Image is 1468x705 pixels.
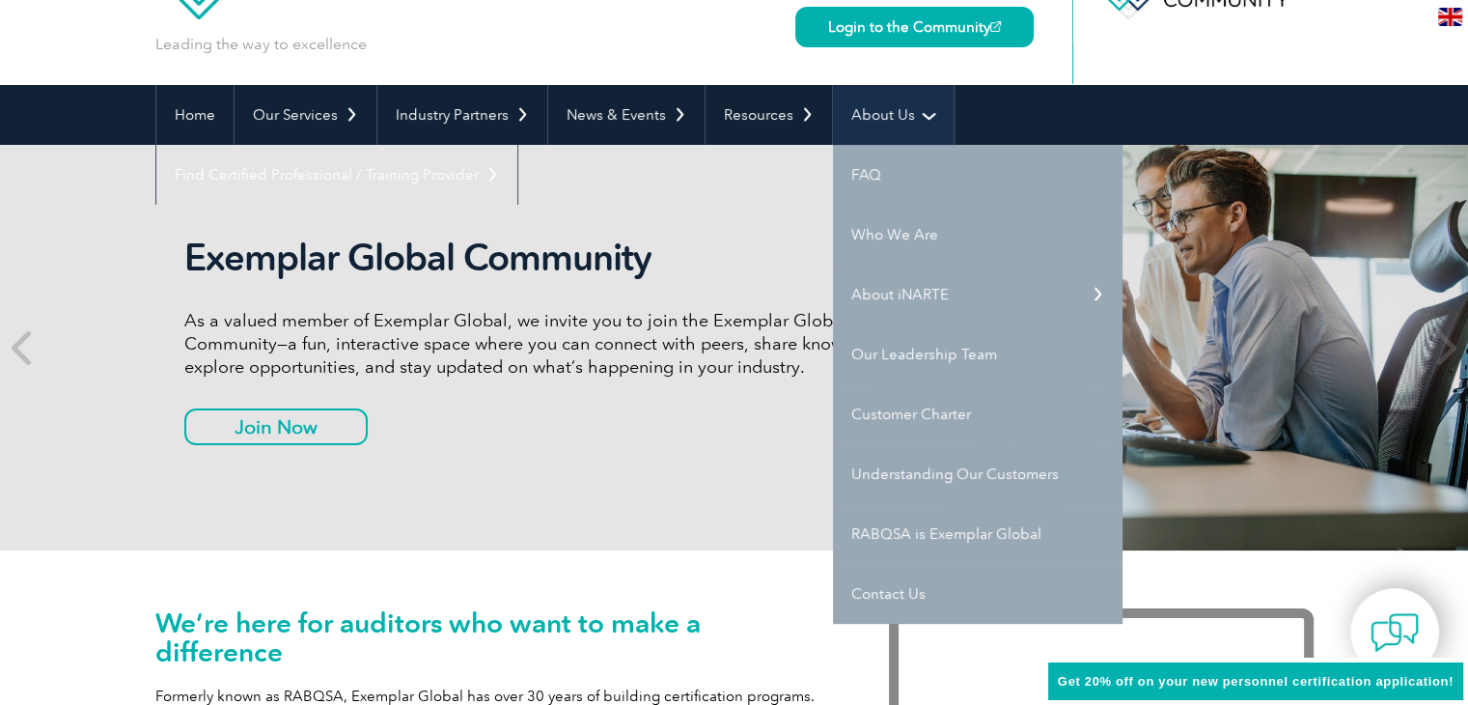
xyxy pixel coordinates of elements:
a: About iNARTE [833,265,1122,324]
p: As a valued member of Exemplar Global, we invite you to join the Exemplar Global Community—a fun,... [184,309,908,379]
img: en [1438,8,1462,26]
a: RABQSA is Exemplar Global [833,504,1122,564]
span: Get 20% off on your new personnel certification application! [1058,674,1454,689]
img: open_square.png [990,21,1001,32]
a: Understanding Our Customers [833,444,1122,504]
img: contact-chat.png [1371,608,1419,657]
a: Our Services [235,85,376,145]
a: Contact Us [833,564,1122,624]
a: Join Now [184,409,368,445]
a: Our Leadership Team [833,324,1122,384]
a: Login to the Community [795,7,1034,47]
h1: We’re here for auditors who want to make a difference [155,608,831,666]
a: About Us [833,85,954,145]
a: Home [156,85,234,145]
a: FAQ [833,145,1122,205]
a: Customer Charter [833,384,1122,444]
p: Leading the way to excellence [155,34,367,55]
a: News & Events [548,85,705,145]
a: Who We Are [833,205,1122,265]
h2: Exemplar Global Community [184,236,908,280]
a: Resources [706,85,832,145]
a: Industry Partners [377,85,547,145]
a: Find Certified Professional / Training Provider [156,145,517,205]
